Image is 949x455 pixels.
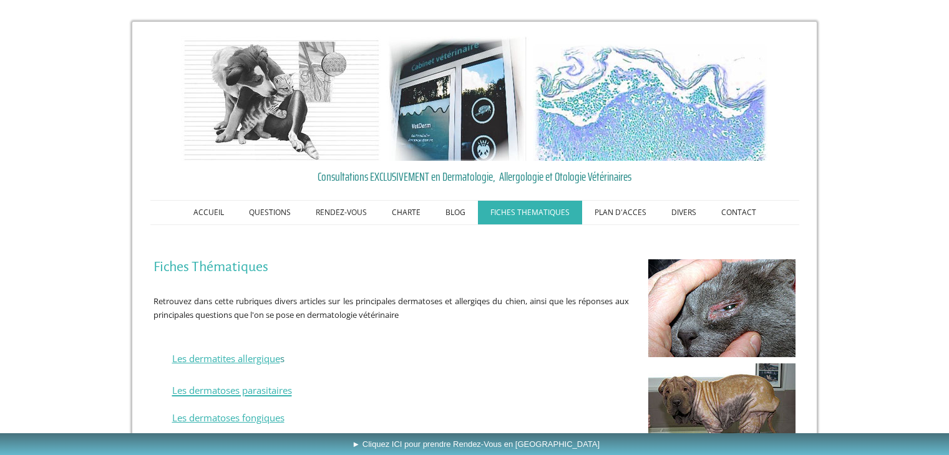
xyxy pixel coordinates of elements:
[181,201,236,224] a: ACCUEIL
[709,201,769,224] a: CONTACT
[153,295,630,320] span: Retrouvez dans cette rubriques divers articles sur les principales dermatoses et allergiqes du ch...
[172,384,292,396] span: Les dermatoses parasitaires
[153,167,796,186] a: Consultations EXCLUSIVEMENT en Dermatologie, Allergologie et Otologie Vétérinaires
[433,201,478,224] a: BLOG
[172,352,285,365] span: s
[379,201,433,224] a: CHARTE
[478,201,582,224] a: FICHES THEMATIQUES
[172,378,292,398] a: Les dermatoses parasitaires
[153,259,630,275] h1: Fiches Thématiques
[659,201,709,224] a: DIVERS
[236,201,303,224] a: QUESTIONS
[582,201,659,224] a: PLAN D'ACCES
[172,412,285,424] a: Les dermatoses fongiques
[352,439,600,449] span: ► Cliquez ICI pour prendre Rendez-Vous en [GEOGRAPHIC_DATA]
[172,352,280,365] a: Les dermatites allergique
[303,201,379,224] a: RENDEZ-VOUS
